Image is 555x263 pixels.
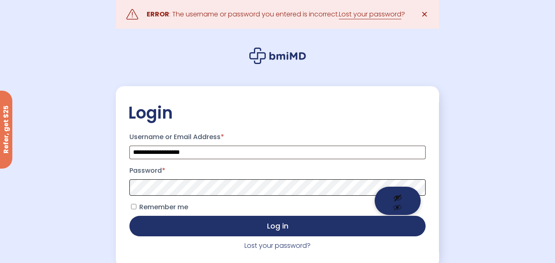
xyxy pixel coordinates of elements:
a: ✕ [417,6,433,23]
label: Password [129,164,425,177]
a: Lost your password [339,9,401,19]
a: Lost your password? [244,241,311,250]
strong: ERROR [147,9,169,19]
input: Remember me [131,204,136,209]
button: Log in [129,216,425,236]
span: Remember me [139,202,188,212]
label: Username or Email Address [129,130,425,144]
div: : The username or password you entered is incorrect. ? [147,9,405,20]
button: Show password [375,187,421,215]
h2: Login [128,103,426,123]
span: ✕ [421,9,428,20]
